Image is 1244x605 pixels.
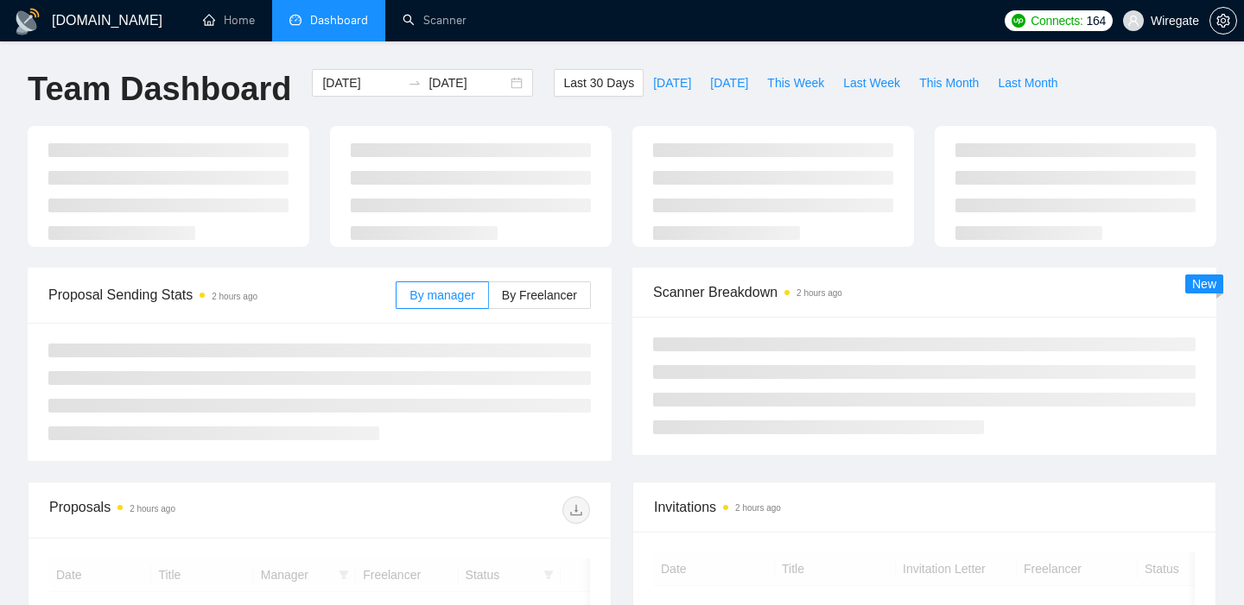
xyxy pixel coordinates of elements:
span: This Month [919,73,979,92]
button: [DATE] [701,69,758,97]
button: Last Month [988,69,1067,97]
span: to [408,76,422,90]
span: Last Month [998,73,1057,92]
span: Last Week [843,73,900,92]
button: This Month [910,69,988,97]
button: This Week [758,69,834,97]
img: logo [14,8,41,35]
span: [DATE] [653,73,691,92]
span: 164 [1087,11,1106,30]
span: Connects: [1031,11,1082,30]
span: This Week [767,73,824,92]
span: user [1127,15,1139,27]
span: By Freelancer [502,288,577,302]
span: setting [1210,14,1236,28]
a: setting [1209,14,1237,28]
button: Last 30 Days [554,69,644,97]
div: Proposals [49,496,320,524]
span: Invitations [654,496,1195,518]
span: New [1192,277,1216,291]
span: [DATE] [710,73,748,92]
button: setting [1209,7,1237,35]
input: End date [428,73,507,92]
span: Proposal Sending Stats [48,284,396,306]
h1: Team Dashboard [28,69,291,110]
button: Last Week [834,69,910,97]
input: Start date [322,73,401,92]
span: By manager [409,288,474,302]
span: dashboard [289,14,301,26]
span: Dashboard [310,13,368,28]
a: searchScanner [403,13,466,28]
time: 2 hours ago [130,504,175,514]
span: Last 30 Days [563,73,634,92]
span: Scanner Breakdown [653,281,1196,303]
time: 2 hours ago [735,503,781,513]
img: upwork-logo.png [1012,14,1025,28]
time: 2 hours ago [797,288,842,298]
span: swap-right [408,76,422,90]
a: homeHome [203,13,255,28]
button: [DATE] [644,69,701,97]
time: 2 hours ago [212,292,257,301]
